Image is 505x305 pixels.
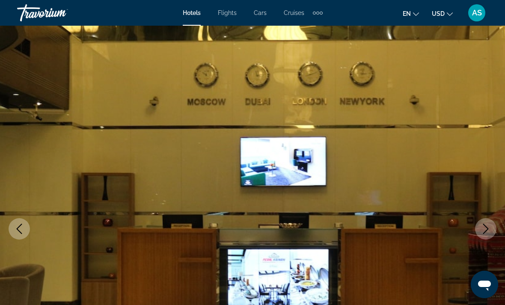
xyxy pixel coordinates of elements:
[183,9,201,16] a: Hotels
[432,10,445,17] span: USD
[432,7,453,20] button: Change currency
[466,4,488,22] button: User Menu
[471,271,498,298] iframe: Кнопка запуска окна обмена сообщениями
[403,7,419,20] button: Change language
[475,218,496,240] button: Next image
[17,2,103,24] a: Travorium
[403,10,411,17] span: en
[284,9,304,16] a: Cruises
[9,218,30,240] button: Previous image
[472,9,482,17] span: AS
[218,9,237,16] a: Flights
[254,9,267,16] a: Cars
[313,6,323,20] button: Extra navigation items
